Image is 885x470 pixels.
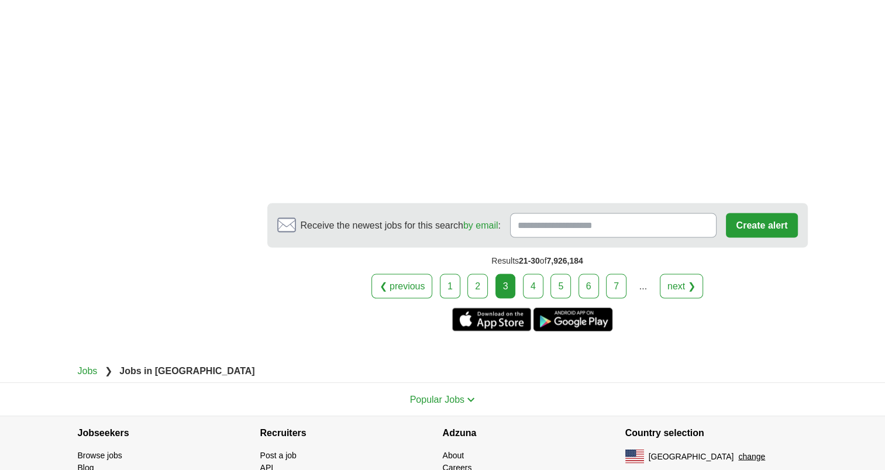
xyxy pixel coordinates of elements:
[523,274,543,298] a: 4
[301,218,501,232] span: Receive the newest jobs for this search :
[371,274,432,298] a: ❮ previous
[105,365,112,375] span: ❯
[738,450,765,462] button: change
[463,220,498,230] a: by email
[260,450,297,459] a: Post a job
[606,274,626,298] a: 7
[631,274,655,298] div: ...
[649,450,734,462] span: [GEOGRAPHIC_DATA]
[726,213,797,237] button: Create alert
[660,274,703,298] a: next ❯
[625,416,808,449] h4: Country selection
[519,255,540,265] span: 21-30
[440,274,460,298] a: 1
[410,394,464,404] span: Popular Jobs
[546,255,583,265] span: 7,926,184
[443,450,464,459] a: About
[467,397,475,402] img: toggle icon
[78,365,98,375] a: Jobs
[495,274,516,298] div: 3
[578,274,599,298] a: 6
[78,450,122,459] a: Browse jobs
[119,365,254,375] strong: Jobs in [GEOGRAPHIC_DATA]
[533,307,612,331] a: Get the Android app
[452,307,531,331] a: Get the iPhone app
[467,274,488,298] a: 2
[267,247,808,274] div: Results of
[625,449,644,463] img: US flag
[550,274,571,298] a: 5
